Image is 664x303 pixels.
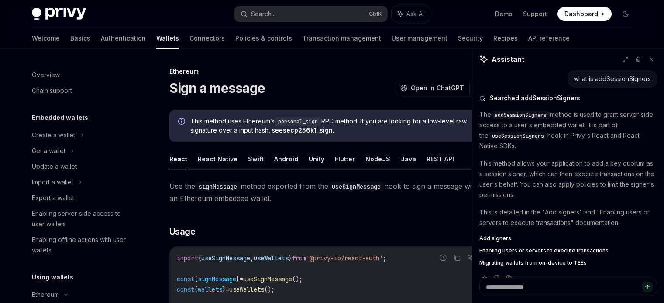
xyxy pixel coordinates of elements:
[32,130,75,140] div: Create a wallet
[169,67,484,76] div: Ethereum
[292,254,306,262] span: from
[309,149,324,169] button: Unity
[222,286,226,293] span: }
[479,109,657,151] p: The method is used to grant server-side access to a user's embedded wallet. It is part of the hoo...
[32,289,59,300] div: Ethereum
[365,149,390,169] button: NodeJS
[101,28,146,49] a: Authentication
[25,190,137,206] a: Export a wallet
[178,118,187,126] svg: Info
[25,232,137,258] a: Enabling offline actions with user wallets
[156,28,179,49] a: Wallets
[427,149,454,169] button: REST API
[406,10,424,18] span: Ask AI
[490,94,580,102] span: Searched addSessionSigners
[229,286,264,293] span: useWallets
[303,28,381,49] a: Transaction management
[264,286,275,293] span: ();
[493,28,518,49] a: Recipes
[383,254,386,262] span: ;
[177,275,194,283] span: const
[479,94,657,102] button: Searched addSessionSigners
[243,275,292,283] span: useSignMessage
[437,252,449,263] button: Report incorrect code
[479,235,657,242] a: Add signers
[479,247,657,254] a: Enabling users or servers to execute transactions
[523,10,547,18] a: Support
[198,254,201,262] span: {
[642,282,653,292] button: Send message
[25,206,137,232] a: Enabling server-side access to user wallets
[189,28,225,49] a: Connectors
[289,254,292,262] span: }
[619,7,633,21] button: Toggle dark mode
[492,54,524,65] span: Assistant
[479,158,657,200] p: This method allows your application to add a key quorum as a session signer, which can then execu...
[226,286,229,293] span: =
[492,133,544,140] span: useSessionSigners
[328,182,384,191] code: useSignMessage
[479,235,511,242] span: Add signers
[194,286,198,293] span: {
[465,252,477,263] button: Ask AI
[32,28,60,49] a: Welcome
[32,272,73,283] h5: Using wallets
[574,75,651,83] div: what is addSessionSigners
[564,10,598,18] span: Dashboard
[395,81,469,95] button: Open in ChatGPT
[177,254,198,262] span: import
[32,8,86,20] img: dark logo
[306,254,383,262] span: '@privy-io/react-auth'
[70,28,90,49] a: Basics
[254,254,289,262] span: useWallets
[479,259,657,266] a: Migrating wallets from on-device to TEEs
[201,254,250,262] span: useSignMessage
[25,159,137,174] a: Update a wallet
[335,149,355,169] button: Flutter
[190,117,475,135] span: This method uses Ethereum’s RPC method. If you are looking for a low-level raw signature over a i...
[495,112,547,119] span: addSessionSigners
[401,149,416,169] button: Java
[169,80,265,96] h1: Sign a message
[411,84,464,92] span: Open in ChatGPT
[32,177,73,187] div: Import a wallet
[198,149,237,169] button: React Native
[479,247,609,254] span: Enabling users or servers to execute transactions
[32,193,74,203] div: Export a wallet
[32,85,72,96] div: Chain support
[169,180,484,204] span: Use the method exported from the hook to sign a message with an Ethereum embedded wallet.
[194,275,198,283] span: {
[32,161,77,172] div: Update a wallet
[32,235,131,255] div: Enabling offline actions with user wallets
[32,208,131,229] div: Enabling server-side access to user wallets
[392,28,447,49] a: User management
[169,149,187,169] button: React
[177,286,194,293] span: const
[32,146,65,156] div: Get a wallet
[283,126,333,134] a: secp256k1_sign
[251,9,275,19] div: Search...
[479,259,587,266] span: Migrating wallets from on-device to TEEs
[32,112,88,123] h5: Embedded wallets
[32,70,60,80] div: Overview
[235,28,292,49] a: Policies & controls
[236,275,240,283] span: }
[528,28,570,49] a: API reference
[234,6,387,22] button: Search...CtrlK
[198,275,236,283] span: signMessage
[275,117,321,126] code: personal_sign
[557,7,612,21] a: Dashboard
[274,149,298,169] button: Android
[250,254,254,262] span: ,
[479,207,657,228] p: This is detailed in the "Add signers" and "Enabling users or servers to execute transactions" doc...
[392,6,430,22] button: Ask AI
[495,10,513,18] a: Demo
[248,149,264,169] button: Swift
[240,275,243,283] span: =
[25,67,137,83] a: Overview
[451,252,463,263] button: Copy the contents from the code block
[292,275,303,283] span: ();
[458,28,483,49] a: Security
[198,286,222,293] span: wallets
[195,182,241,191] code: signMessage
